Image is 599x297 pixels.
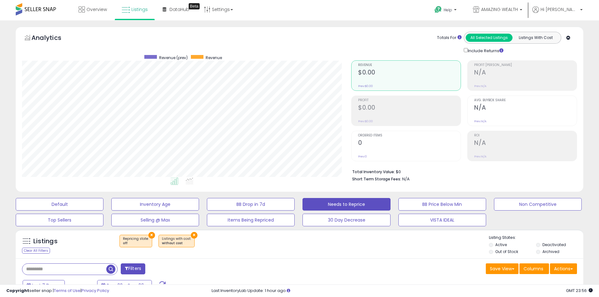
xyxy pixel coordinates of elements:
h5: Listings [33,237,58,246]
button: Top Sellers [16,214,103,226]
span: DataHub [169,6,189,13]
small: Prev: $0.00 [358,84,373,88]
i: Get Help [434,6,442,14]
div: off [123,241,149,245]
h2: N/A [474,104,577,113]
label: Active [495,242,507,247]
h2: $0.00 [358,69,461,77]
small: Prev: $0.00 [358,119,373,123]
span: Overview [86,6,107,13]
li: $0 [352,168,572,175]
a: Hi [PERSON_NAME] [532,6,583,20]
span: Ordered Items [358,134,461,137]
h2: N/A [474,139,577,148]
button: Inventory Age [111,198,199,211]
button: 30 Day Decrease [302,214,390,226]
button: Listings With Cost [512,34,559,42]
span: Listings [131,6,148,13]
a: Privacy Policy [81,288,109,294]
span: Profit [PERSON_NAME] [474,63,577,67]
label: Out of Stock [495,249,518,254]
h2: $0.00 [358,104,461,113]
label: Archived [542,249,559,254]
button: Columns [519,263,549,274]
div: Clear All Filters [22,248,50,254]
span: Profit [358,99,461,102]
div: Last InventoryLab Update: 1 hour ago. [212,288,593,294]
span: Revenue [358,63,461,67]
button: Items Being Repriced [207,214,295,226]
div: Totals For [437,35,462,41]
span: Revenue (prev) [159,55,188,60]
span: ROI [474,134,577,137]
div: without cost [162,241,191,245]
span: Help [444,7,452,13]
span: Columns [524,266,543,272]
span: Repricing state : [123,236,149,246]
b: Short Term Storage Fees: [352,176,401,182]
button: Save View [486,263,519,274]
a: Help [430,1,463,20]
small: Prev: N/A [474,84,486,88]
span: N/A [402,176,410,182]
button: Actions [550,263,577,274]
span: Revenue [206,55,222,60]
div: Tooltip anchor [189,3,200,9]
button: Default [16,198,103,211]
span: Avg. Buybox Share [474,99,577,102]
strong: Copyright [6,288,29,294]
h2: N/A [474,69,577,77]
small: Prev: 0 [358,155,367,158]
label: Deactivated [542,242,566,247]
button: Non Competitive [494,198,582,211]
p: Listing States: [489,235,583,241]
div: seller snap | | [6,288,109,294]
button: All Selected Listings [466,34,513,42]
button: × [148,232,155,239]
button: VISTA IDEAL [398,214,486,226]
span: Listings with cost : [162,236,191,246]
span: Hi [PERSON_NAME] [541,6,578,13]
b: Total Inventory Value: [352,169,395,174]
button: BB Drop in 7d [207,198,295,211]
h5: Analytics [31,33,74,44]
div: Include Returns [459,47,511,54]
small: Prev: N/A [474,155,486,158]
button: Filters [121,263,145,274]
button: Needs to Reprice [302,198,390,211]
button: × [191,232,197,239]
span: AMAZING WEALTH [481,6,518,13]
small: Prev: N/A [474,119,486,123]
h2: 0 [358,139,461,148]
button: Selling @ Max [111,214,199,226]
span: 2025-09-17 23:56 GMT [566,288,593,294]
button: BB Price Below Min [398,198,486,211]
a: Terms of Use [54,288,80,294]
